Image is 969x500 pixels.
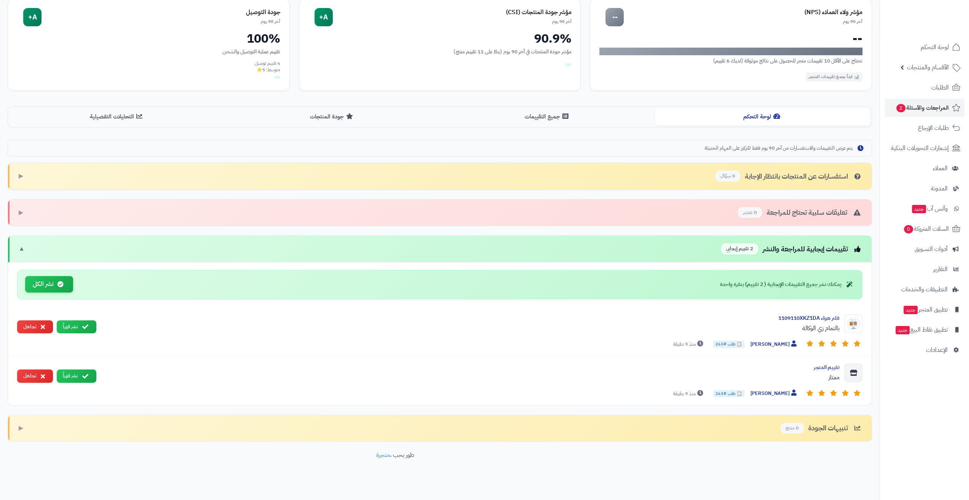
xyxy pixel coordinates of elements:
div: مؤشر ولاء العملاء (NPS) [624,8,862,17]
span: جديد [904,306,918,314]
a: وآتس آبجديد [884,200,964,218]
span: التطبيقات والخدمات [901,284,948,295]
a: المدونة [884,179,964,198]
div: A+ [23,8,42,26]
a: أدوات التسويق [884,240,964,258]
span: 0 منتج [781,423,804,434]
span: التقارير [933,264,948,275]
span: يتم عرض التقييمات والاستفسارات من آخر 90 يوم فقط للتركيز على المهام الحديثة [705,145,852,152]
span: الطلبات [931,82,949,93]
button: نشر الكل [25,276,73,292]
span: المراجعات والأسئلة [896,102,949,113]
div: آخر 90 يوم [42,18,280,25]
button: تجاهل [17,369,53,383]
span: الأقسام والمنتجات [907,62,949,73]
span: [PERSON_NAME] [750,390,798,398]
a: إشعارات التحويلات البنكية [884,139,964,157]
a: متجرة [376,450,390,460]
span: أدوات التسويق [915,244,948,254]
a: تطبيق المتجرجديد [884,300,964,319]
a: العملاء [884,159,964,177]
div: -- [605,8,624,26]
span: السلات المتروكة [903,224,949,234]
span: طلبات الإرجاع [918,123,949,133]
div: 90.9% [308,32,572,45]
span: المدونة [931,183,948,194]
div: بالتمام زي الوكالة [102,324,840,333]
a: التطبيقات والخدمات [884,280,964,299]
button: تجاهل [17,320,53,334]
span: ▶ [19,208,23,217]
div: 📊 ابدأ بجمع تقييمات المتجر [806,72,862,81]
span: 📋 طلب #263 [713,390,744,398]
a: الطلبات [884,78,964,97]
img: Product [844,315,862,333]
span: وآتس آب [911,203,948,214]
div: A+ [314,8,333,26]
button: جودة المنتجات [225,108,440,125]
a: المراجعات والأسئلة2 [884,99,964,117]
div: آخر 90 يوم [624,18,862,25]
a: الإعدادات [884,341,964,359]
button: لوحة التحكم [655,108,870,125]
span: 0 [904,225,913,234]
span: لوحة التحكم [921,42,949,53]
a: تطبيق نقاط البيعجديد [884,321,964,339]
div: تقييمات إيجابية للمراجعة والنشر [721,243,862,254]
div: ممتاز [102,373,840,382]
div: استفسارات عن المنتجات بانتظار الإجابة [715,171,862,182]
span: جديد [912,205,926,213]
div: آخر 90 يوم [333,18,572,25]
span: ▶ [19,172,23,181]
img: logo-2.png [917,6,962,22]
div: تنبيهات الجودة [781,423,862,434]
span: تطبيق نقاط البيع [895,324,948,335]
span: الإعدادات [926,345,948,355]
div: 6 تقييم توصيل متوسط: 5⭐ [17,60,280,73]
span: جديد [896,326,910,334]
div: تعليقات سلبية تحتاج للمراجعة [738,207,862,218]
div: جودة التوصيل [42,8,280,17]
div: مؤشر جودة المنتجات (CSI) [333,8,572,17]
span: منذ 9 دقيقة [673,390,705,398]
div: تقييم المتجر [102,364,840,371]
div: تقييم عملية التوصيل والشحن [17,48,280,56]
a: لوحة التحكم [884,38,964,56]
span: 📋 طلب #263 [713,340,744,348]
a: طلبات الإرجاع [884,119,964,137]
span: ▶ [19,424,23,433]
button: التحليلات التفصيلية [10,108,225,125]
div: تحتاج على الأقل 10 تقييمات متجر للحصول على نتائج موثوقة (لديك 6 تقييم) [599,57,862,65]
span: تطبيق المتجر [903,304,948,315]
button: جميع التقييمات [440,108,655,125]
div: مؤشر جودة المنتجات في آخر 90 يوم (بناءً على 11 تقييم منتج) [308,48,572,56]
span: إشعارات التحويلات البنكية [891,143,949,153]
div: يمكنك نشر جميع التقييمات الإيجابية ( 2 تقييم) بنقرة واحدة [720,281,854,288]
span: 0 عنصر [738,207,762,218]
span: 2 تقييم إيجابي [721,243,758,254]
span: منذ 9 دقيقة [673,340,705,348]
div: 100% [17,32,280,45]
div: لا توجد بيانات كافية [599,48,862,55]
span: ▼ [19,244,25,253]
span: [PERSON_NAME] [750,340,798,348]
button: نشر فوراً [57,369,96,383]
a: التقارير [884,260,964,278]
div: فلتر هواء 1109110XKZ1DA [102,315,840,322]
span: 0 سؤال [715,171,740,182]
span: 2 [896,104,906,113]
a: السلات المتروكة0 [884,220,964,238]
button: نشر فوراً [57,320,96,334]
span: العملاء [933,163,948,174]
div: -- [599,32,862,45]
